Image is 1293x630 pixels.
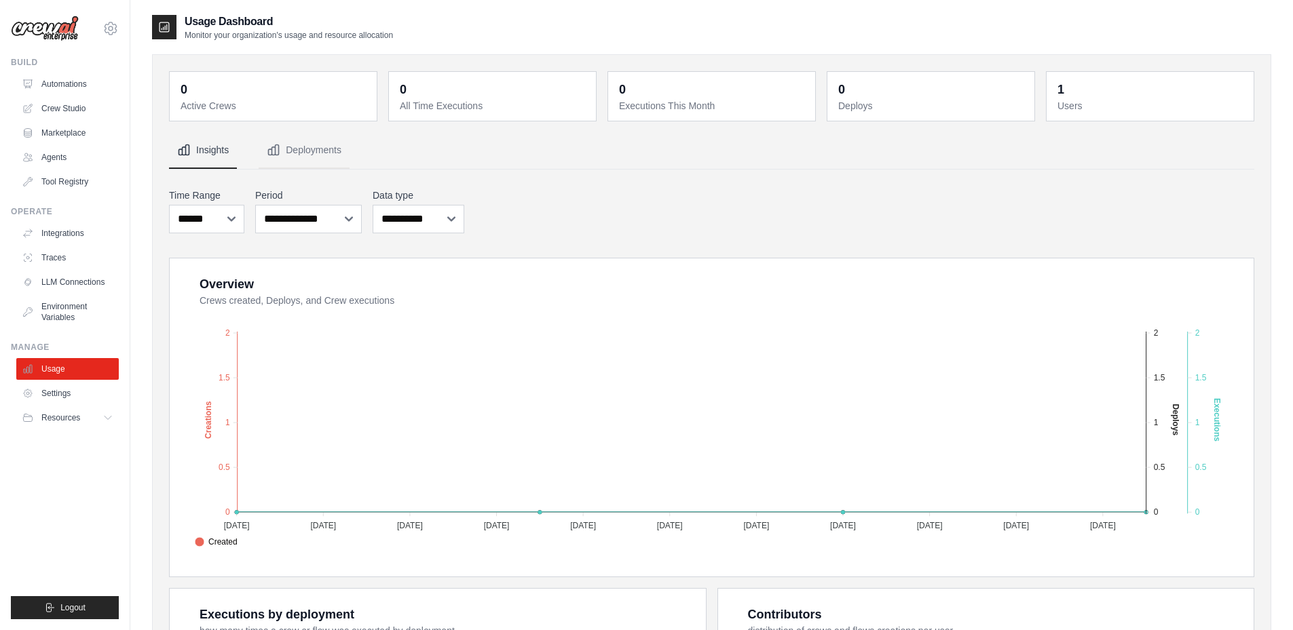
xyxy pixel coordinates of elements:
[11,57,119,68] div: Build
[200,605,354,624] div: Executions by deployment
[219,462,230,472] tspan: 0.5
[1154,418,1159,427] tspan: 1
[11,596,119,619] button: Logout
[185,14,393,30] h2: Usage Dashboard
[1195,507,1200,517] tspan: 0
[204,401,213,439] text: Creations
[748,605,822,624] div: Contributors
[11,342,119,353] div: Manage
[1195,462,1207,472] tspan: 0.5
[484,521,510,530] tspan: [DATE]
[400,99,588,113] dt: All Time Executions
[657,521,683,530] tspan: [DATE]
[16,171,119,193] a: Tool Registry
[397,521,423,530] tspan: [DATE]
[1154,373,1165,382] tspan: 1.5
[225,507,230,517] tspan: 0
[1212,398,1222,441] text: Executions
[185,30,393,41] p: Monitor your organization's usage and resource allocation
[224,521,250,530] tspan: [DATE]
[1195,328,1200,338] tspan: 2
[619,80,626,99] div: 0
[570,521,596,530] tspan: [DATE]
[169,132,237,169] button: Insights
[1171,404,1180,436] text: Deploys
[225,328,230,338] tspan: 2
[181,99,369,113] dt: Active Crews
[16,98,119,119] a: Crew Studio
[16,122,119,144] a: Marketplace
[225,418,230,427] tspan: 1
[917,521,943,530] tspan: [DATE]
[181,80,187,99] div: 0
[838,80,845,99] div: 0
[16,382,119,404] a: Settings
[838,99,1026,113] dt: Deploys
[41,412,80,423] span: Resources
[1154,462,1165,472] tspan: 0.5
[200,275,254,294] div: Overview
[1057,80,1064,99] div: 1
[1195,418,1200,427] tspan: 1
[200,294,1237,307] dt: Crews created, Deploys, and Crew executions
[255,189,362,202] label: Period
[1090,521,1116,530] tspan: [DATE]
[16,222,119,244] a: Integrations
[259,132,350,169] button: Deployments
[400,80,407,99] div: 0
[830,521,856,530] tspan: [DATE]
[16,73,119,95] a: Automations
[16,247,119,269] a: Traces
[11,16,79,41] img: Logo
[310,521,336,530] tspan: [DATE]
[1154,328,1159,338] tspan: 2
[60,602,86,613] span: Logout
[16,146,119,168] a: Agents
[1003,521,1029,530] tspan: [DATE]
[1195,373,1207,382] tspan: 1.5
[743,521,769,530] tspan: [DATE]
[1154,507,1159,517] tspan: 0
[169,132,1254,169] nav: Tabs
[195,536,238,548] span: Created
[619,99,807,113] dt: Executions This Month
[169,189,244,202] label: Time Range
[16,358,119,380] a: Usage
[16,271,119,293] a: LLM Connections
[16,407,119,429] button: Resources
[373,189,464,202] label: Data type
[219,373,230,382] tspan: 1.5
[1057,99,1245,113] dt: Users
[11,206,119,217] div: Operate
[16,296,119,328] a: Environment Variables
